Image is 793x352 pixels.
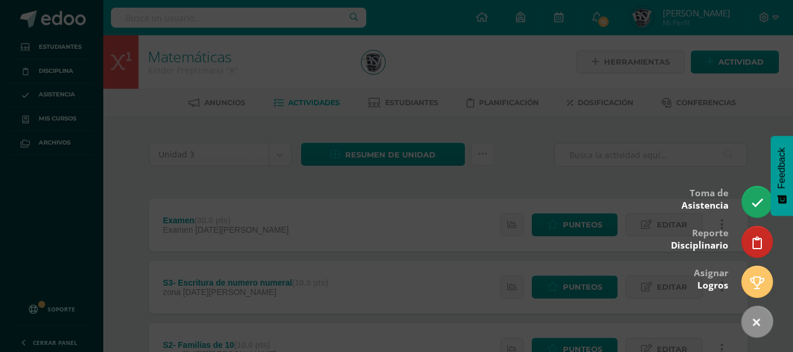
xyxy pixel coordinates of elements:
[777,147,787,189] span: Feedback
[671,219,728,257] div: Reporte
[771,136,793,216] button: Feedback - Mostrar encuesta
[697,279,728,291] span: Logros
[694,259,728,297] div: Asignar
[681,179,728,217] div: Toma de
[671,239,728,252] span: Disciplinario
[681,199,728,212] span: Asistencia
